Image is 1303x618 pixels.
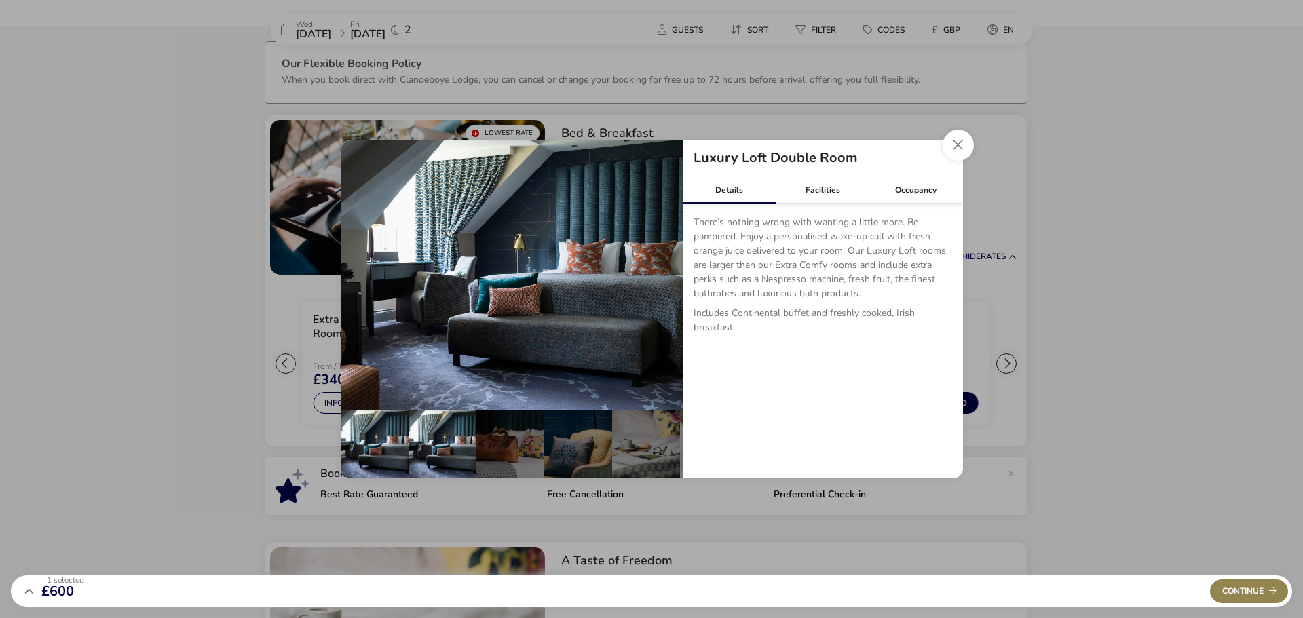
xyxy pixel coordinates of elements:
[47,575,84,585] span: 1 Selected
[943,130,974,161] button: Close dialog
[1210,579,1288,603] div: Continue
[341,140,683,410] img: fc66f50458867a4ff90386beeea730469a721b530d40e2a70f6e2d7426766345
[683,176,776,204] div: Details
[341,140,963,478] div: details
[683,151,869,165] h2: Luxury Loft Double Room
[41,585,84,598] span: £600
[1222,587,1277,596] span: Continue
[694,306,952,340] p: Includes Continental buffet and freshly cooked, Irish breakfast.
[869,176,963,204] div: Occupancy
[694,215,952,306] p: There’s nothing wrong with wanting a little more. Be pampered. Enjoy a personalised wake-up call ...
[776,176,869,204] div: Facilities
